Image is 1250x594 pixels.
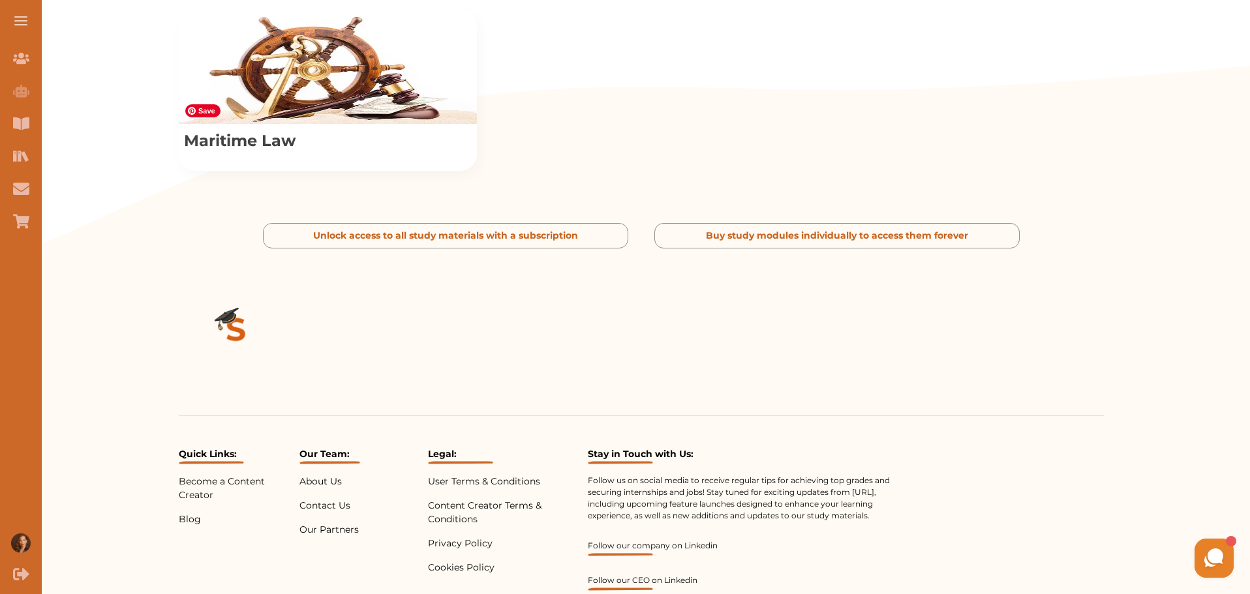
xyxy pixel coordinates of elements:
[588,587,653,591] img: Under
[588,475,914,522] p: Follow us on social media to receive regular tips for achieving top grades and securing internshi...
[179,275,294,389] img: Logo
[428,499,583,526] p: Content Creator Terms & Conditions
[179,475,294,502] p: Become a Content Creator
[428,447,583,464] p: Legal:
[852,487,874,497] a: [URL]
[313,229,578,243] p: Unlock access to all study materials with a subscription
[937,535,1237,581] iframe: HelpCrunch
[179,461,244,464] img: Under
[299,499,360,512] p: Contact Us
[179,447,294,464] p: Quick Links:
[428,561,583,574] p: Cookies Policy
[179,9,477,124] img: Maritime Law
[428,475,583,488] p: User Terms & Conditions
[179,124,477,158] p: Maritime Law
[588,575,1020,591] a: Follow our CEO on Linkedin
[1026,447,1104,451] iframe: Reviews Badge Modern Widget
[588,461,653,464] img: Under
[588,553,653,556] img: Under
[299,447,360,464] p: Our Team:
[588,447,1020,464] p: Stay in Touch with Us:
[179,512,294,526] p: Blog
[706,229,968,243] p: Buy study modules individually to access them forever
[588,541,1020,556] a: Follow our company on Linkedin
[299,461,360,464] img: Under
[428,537,583,550] p: Privacy Policy
[654,223,1020,248] button: [object Object]
[11,533,31,553] img: User profile
[263,223,628,248] button: [object Object]
[299,475,360,488] p: About Us
[428,461,493,464] img: Under
[185,104,221,117] span: Save
[179,9,477,171] div: View study module: Maritime Law
[299,523,360,537] p: Our Partners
